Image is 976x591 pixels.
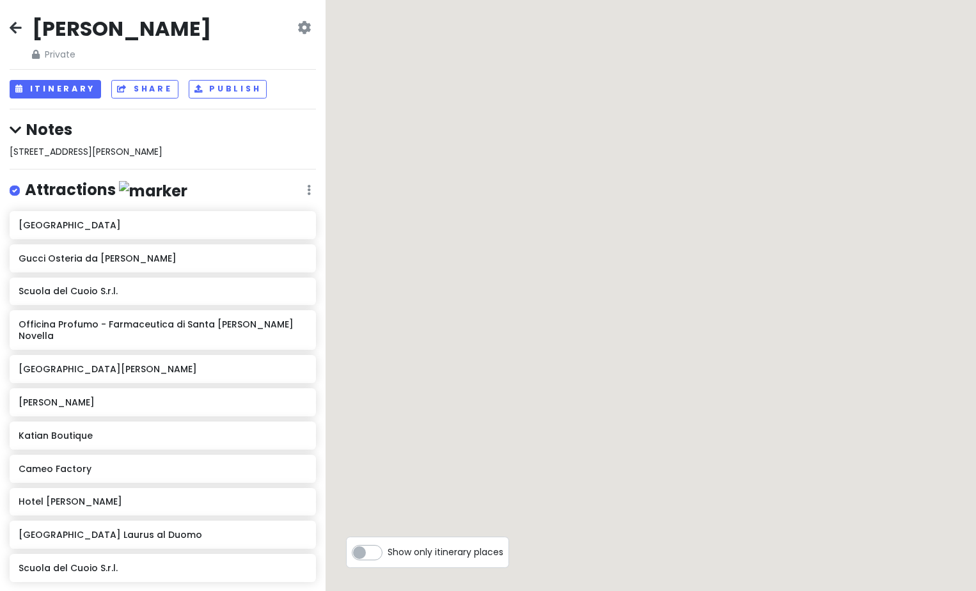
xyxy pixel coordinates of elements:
[19,285,306,297] h6: Scuola del Cuoio S.r.l.
[803,267,831,295] div: Basilica of Santa Maria Novella
[19,496,306,507] h6: Hotel [PERSON_NAME]
[803,267,831,295] div: Alimentari Del Chianti
[10,120,316,139] h4: Notes
[10,80,101,98] button: Itinerary
[19,430,306,441] h6: Katian Boutique
[19,562,306,574] h6: Scuola del Cuoio S.r.l.
[25,180,187,201] h4: Attractions
[388,545,503,559] span: Show only itinerary places
[19,463,306,475] h6: Cameo Factory
[19,253,306,264] h6: Gucci Osteria da [PERSON_NAME]
[19,219,306,231] h6: [GEOGRAPHIC_DATA]
[10,145,162,158] span: [STREET_ADDRESS][PERSON_NAME]
[32,15,211,42] h2: [PERSON_NAME]
[19,397,306,408] h6: [PERSON_NAME]
[189,80,267,98] button: Publish
[119,181,187,201] img: marker
[473,267,501,295] div: Gigli Caffè
[32,47,211,61] span: Private
[19,363,306,375] h6: [GEOGRAPHIC_DATA][PERSON_NAME]
[111,80,178,98] button: Share
[19,319,306,342] h6: Officina Profumo - Farmaceutica di Santa [PERSON_NAME] Novella
[19,529,306,540] h6: [GEOGRAPHIC_DATA] Laurus al Duomo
